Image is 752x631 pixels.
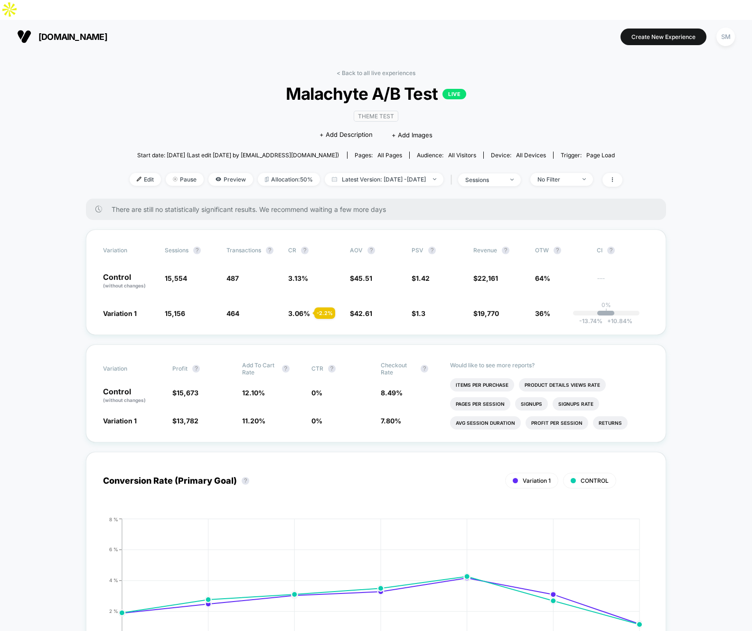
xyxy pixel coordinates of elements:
[103,397,146,403] span: (without changes)
[450,397,510,411] li: Pages Per Session
[242,477,249,485] button: ?
[448,173,458,187] span: |
[597,247,649,254] span: CI
[381,362,416,376] span: Checkout Rate
[311,365,323,372] span: CTR
[103,388,163,404] p: Control
[14,29,110,44] button: [DOMAIN_NAME]
[130,173,161,186] span: Edit
[208,173,253,186] span: Preview
[478,309,499,317] span: 19,770
[450,378,514,392] li: Items Per Purchase
[367,247,375,254] button: ?
[586,152,615,159] span: Page Load
[450,362,649,369] p: Would like to see more reports?
[320,130,373,140] span: + Add Description
[516,152,546,159] span: all devices
[165,309,185,317] span: 15,156
[583,178,586,180] img: end
[265,177,269,182] img: rebalance
[314,307,335,319] div: - 2.2 %
[478,274,498,282] span: 22,161
[355,152,402,159] div: Pages:
[433,178,436,180] img: end
[602,317,632,325] span: 10.84 %
[428,247,436,254] button: ?
[109,546,118,552] tspan: 6 %
[523,477,551,484] span: Variation 1
[154,84,598,104] span: Malachyte A/B Test
[581,477,609,484] span: CONTROL
[620,29,706,45] button: Create New Experience
[602,301,611,308] p: 0%
[553,397,599,411] li: Signups Rate
[519,378,606,392] li: Product Details Views Rate
[377,152,402,159] span: all pages
[607,317,611,325] span: +
[173,177,178,182] img: end
[103,283,146,288] span: (without changes)
[328,365,336,373] button: ?
[421,365,428,373] button: ?
[103,247,155,254] span: Variation
[416,274,430,282] span: 1.42
[112,205,647,213] span: There are still no statistically significant results. We recommend waiting a few more days
[381,417,401,425] span: 7.80 %
[354,309,372,317] span: 42.61
[193,247,201,254] button: ?
[473,309,499,317] span: $
[17,29,31,44] img: Visually logo
[103,362,155,376] span: Variation
[483,152,553,159] span: Device:
[561,152,615,159] div: Trigger:
[354,274,372,282] span: 45.51
[465,176,503,183] div: sessions
[515,397,548,411] li: Signups
[381,389,403,397] span: 8.49 %
[177,389,198,397] span: 15,673
[417,152,476,159] div: Audience:
[172,417,198,425] span: $
[311,389,322,397] span: 0 %
[354,111,398,122] span: Theme Test
[450,416,521,430] li: Avg Session Duration
[301,247,309,254] button: ?
[597,276,649,289] span: ---
[137,177,141,182] img: edit
[510,179,514,181] img: end
[103,417,137,425] span: Variation 1
[392,131,432,139] span: + Add Images
[605,308,607,315] p: |
[350,309,372,317] span: $
[412,274,430,282] span: $
[412,309,425,317] span: $
[288,274,308,282] span: 3.13 %
[537,176,575,183] div: No Filter
[109,516,118,522] tspan: 8 %
[325,173,443,186] span: Latest Version: [DATE] - [DATE]
[554,247,561,254] button: ?
[172,365,188,372] span: Profit
[266,247,273,254] button: ?
[282,365,290,373] button: ?
[473,274,498,282] span: $
[192,365,200,373] button: ?
[258,173,320,186] span: Allocation: 50%
[166,173,204,186] span: Pause
[502,247,509,254] button: ?
[103,273,155,289] p: Control
[535,274,550,282] span: 64%
[177,417,198,425] span: 13,782
[38,32,107,42] span: [DOMAIN_NAME]
[526,416,588,430] li: Profit Per Session
[412,247,423,254] span: PSV
[165,247,188,254] span: Sessions
[332,177,337,182] img: calendar
[350,247,363,254] span: AOV
[109,608,118,614] tspan: 2 %
[442,89,466,99] p: LIVE
[535,247,587,254] span: OTW
[226,274,239,282] span: 487
[226,247,261,254] span: Transactions
[535,309,550,317] span: 36%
